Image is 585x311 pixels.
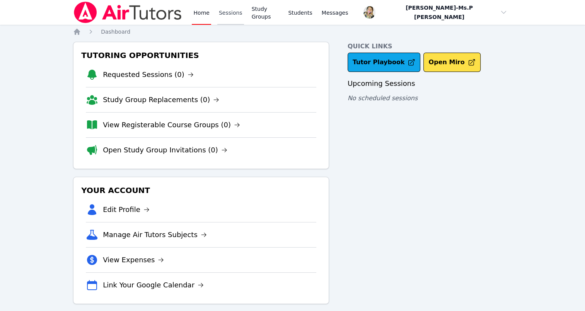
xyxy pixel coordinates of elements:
a: View Expenses [103,255,164,265]
a: Requested Sessions (0) [103,69,194,80]
a: Dashboard [101,28,130,36]
img: Air Tutors [73,2,182,23]
a: Manage Air Tutors Subjects [103,229,207,240]
h3: Your Account [80,183,322,197]
a: View Registerable Course Groups (0) [103,120,240,130]
a: Link Your Google Calendar [103,280,204,290]
h3: Tutoring Opportunities [80,48,322,62]
a: Open Study Group Invitations (0) [103,145,227,155]
nav: Breadcrumb [73,28,512,36]
span: Messages [322,9,348,17]
h4: Quick Links [348,42,512,51]
a: Tutor Playbook [348,53,421,72]
span: Dashboard [101,29,130,35]
h3: Upcoming Sessions [348,78,512,89]
a: Study Group Replacements (0) [103,94,219,105]
a: Edit Profile [103,204,150,215]
span: No scheduled sessions [348,94,418,102]
button: Open Miro [423,53,480,72]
